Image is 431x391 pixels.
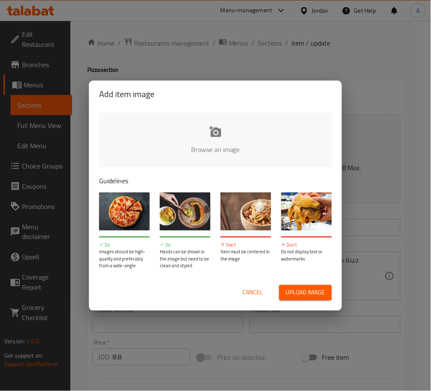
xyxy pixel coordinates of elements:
[99,193,150,231] img: guide-img-1@3x.jpg
[221,249,271,263] p: Item must be centered in the image
[281,242,332,249] p: Don't
[221,242,271,249] p: Don't
[99,242,150,249] p: Do
[240,285,267,301] button: Cancel
[281,193,332,231] img: guide-img-4@3x.jpg
[99,87,332,101] h2: Add item image
[286,288,325,298] span: Upload image
[160,193,210,231] img: guide-img-2@3x.jpg
[281,249,332,263] p: Do not display text or watermarks
[221,193,271,231] img: guide-img-3@3x.jpg
[99,249,150,270] p: Images should be high-quality and preferably from a wide-angle
[160,242,210,249] p: Do
[160,249,210,270] p: Hands can be shown in the image but need to be clean and styled
[279,285,332,301] button: Upload image
[243,288,263,298] span: Cancel
[99,176,332,186] p: Guidelines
